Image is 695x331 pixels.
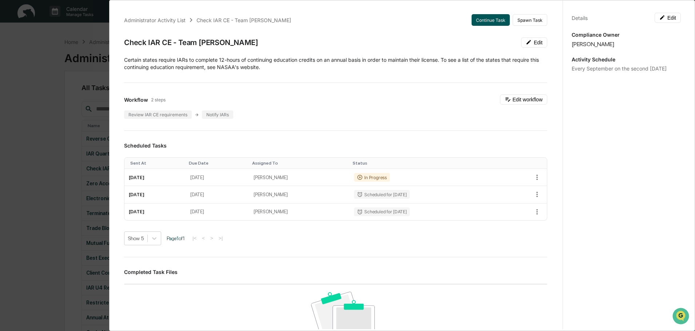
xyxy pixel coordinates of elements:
td: [DATE] [124,169,186,186]
h3: Completed Task Files [124,269,547,275]
div: Administrator Activity List [124,17,186,23]
div: Start new chat [25,56,119,63]
p: Certain states require IARs to complete 12-hours of continuing education credits on an annual bas... [124,56,547,71]
button: Edit [655,13,681,23]
div: Scheduled for [DATE] [354,190,409,199]
span: Page 1 of 1 [167,235,185,241]
td: [DATE] [124,203,186,220]
div: Check IAR CE - Team [PERSON_NAME] [196,17,291,23]
span: Data Lookup [15,105,46,113]
a: 🗄️Attestations [50,89,93,102]
div: In Progress [354,173,389,182]
h3: Scheduled Tasks [124,142,547,149]
p: Activity Schedule [572,56,681,62]
span: Workflow [124,97,148,103]
img: 1746055101610-c473b297-6a78-478c-a979-82029cc54cd1 [7,56,20,69]
div: 🔎 [7,106,13,112]
span: 2 steps [151,97,166,102]
a: 🔎Data Lookup [4,102,49,116]
div: Toggle SortBy [189,161,246,166]
td: [DATE] [186,203,249,220]
p: How can we help? [7,15,132,27]
div: Check IAR CE - Team [PERSON_NAME] [124,38,258,47]
span: Pylon [72,123,88,129]
p: Compliance Owner [572,32,681,38]
div: Toggle SortBy [353,161,497,166]
div: Toggle SortBy [130,161,183,166]
td: [DATE] [124,186,186,203]
span: Attestations [60,92,90,99]
button: < [200,235,207,241]
span: Preclearance [15,92,47,99]
button: Continue Task [472,14,510,26]
div: Details [572,15,588,21]
td: [PERSON_NAME] [249,203,350,220]
div: Notify IARs [202,110,233,119]
button: Edit [521,37,547,48]
button: Spawn Task [513,14,547,26]
div: We're available if you need us! [25,63,92,69]
button: > [208,235,215,241]
div: Scheduled for [DATE] [354,207,409,216]
a: 🖐️Preclearance [4,89,50,102]
div: Review IAR CE requirements [124,110,192,119]
iframe: Open customer support [672,307,691,327]
div: Every September on the second [DATE] [572,65,681,72]
div: 🖐️ [7,92,13,98]
button: Edit workflow [500,94,547,105]
div: Toggle SortBy [252,161,347,166]
div: 🗄️ [53,92,59,98]
td: [DATE] [186,169,249,186]
div: [PERSON_NAME] [572,41,681,48]
button: Start new chat [124,58,132,66]
td: [PERSON_NAME] [249,186,350,203]
td: [PERSON_NAME] [249,169,350,186]
a: Powered byPylon [51,123,88,129]
button: >| [217,235,225,241]
td: [DATE] [186,186,249,203]
button: |< [190,235,199,241]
